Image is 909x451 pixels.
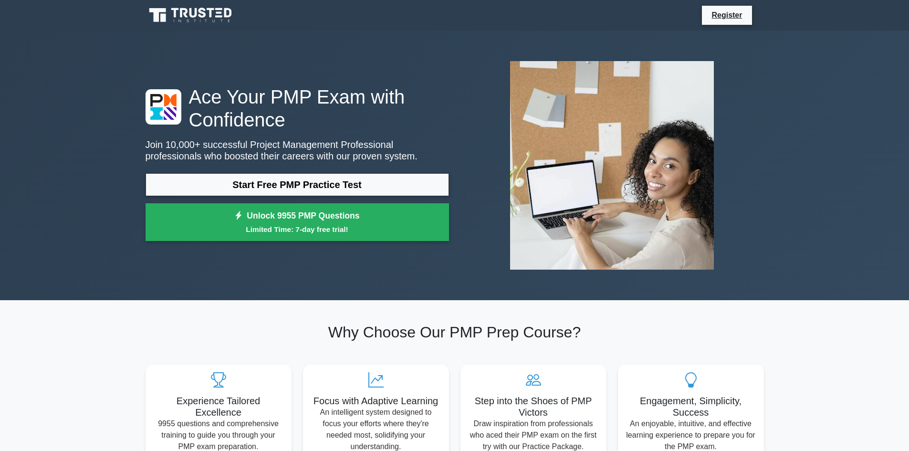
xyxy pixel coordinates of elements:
[468,395,599,418] h5: Step into the Shoes of PMP Victors
[157,224,437,235] small: Limited Time: 7-day free trial!
[146,323,764,341] h2: Why Choose Our PMP Prep Course?
[153,395,284,418] h5: Experience Tailored Excellence
[146,203,449,241] a: Unlock 9955 PMP QuestionsLimited Time: 7-day free trial!
[706,9,748,21] a: Register
[311,395,441,407] h5: Focus with Adaptive Learning
[146,85,449,131] h1: Ace Your PMP Exam with Confidence
[146,139,449,162] p: Join 10,000+ successful Project Management Professional professionals who boosted their careers w...
[626,395,756,418] h5: Engagement, Simplicity, Success
[146,173,449,196] a: Start Free PMP Practice Test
